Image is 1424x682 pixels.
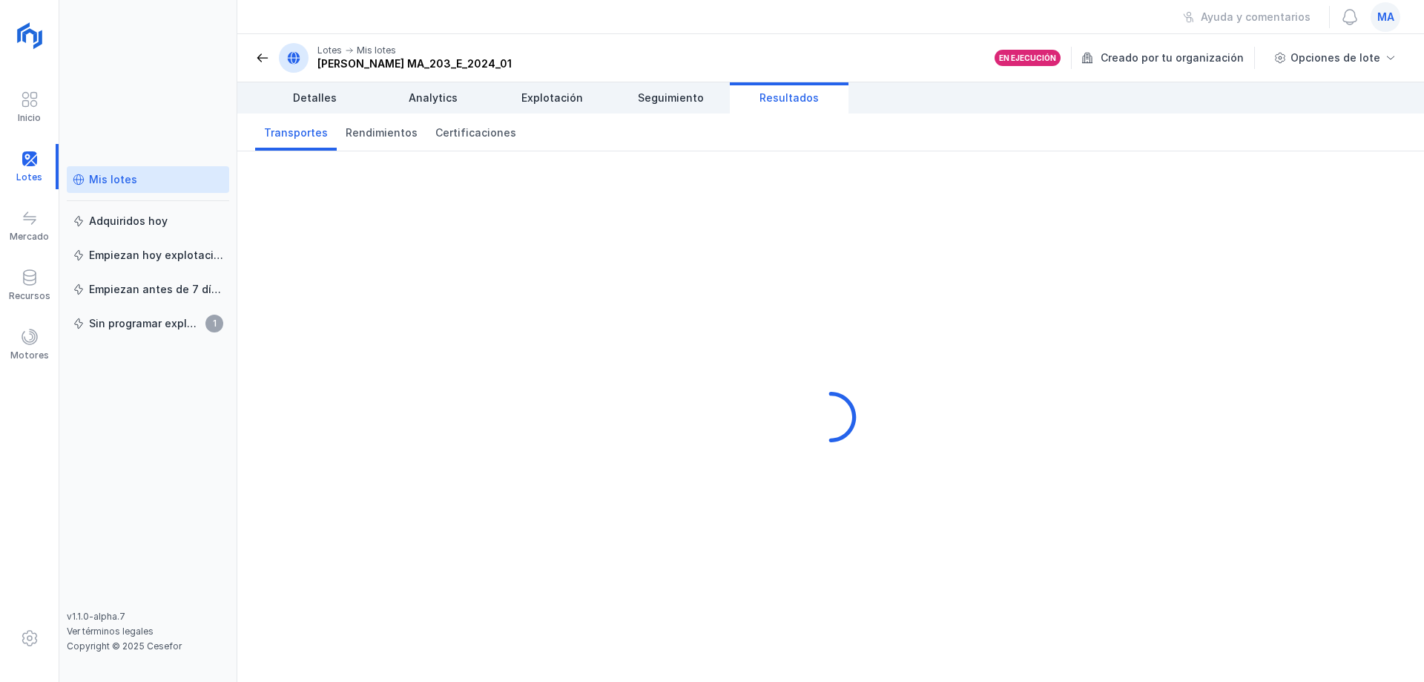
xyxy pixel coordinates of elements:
a: Explotación [492,82,611,114]
span: Certificaciones [435,125,516,140]
span: Seguimiento [638,91,704,105]
div: Mercado [10,231,49,243]
span: Analytics [409,91,458,105]
div: Empiezan hoy explotación [89,248,223,263]
img: logoRight.svg [11,17,48,54]
span: Resultados [759,91,819,105]
div: Mis lotes [89,172,137,187]
a: Certificaciones [426,114,525,151]
div: Lotes [317,45,342,56]
a: Transportes [255,114,337,151]
a: Detalles [255,82,374,114]
div: Opciones de lote [1290,50,1380,65]
div: [PERSON_NAME] MA_203_E_2024_01 [317,56,512,71]
a: Adquiridos hoy [67,208,229,235]
span: Rendimientos [346,125,418,140]
span: Explotación [521,91,583,105]
div: Inicio [18,112,41,124]
div: Mis lotes [357,45,396,56]
a: Mis lotes [67,166,229,193]
span: Transportes [264,125,328,140]
span: ma [1377,10,1394,24]
a: Resultados [730,82,848,114]
div: Ayuda y comentarios [1201,10,1311,24]
div: En ejecución [999,53,1056,63]
span: 1 [205,315,223,332]
div: Copyright © 2025 Cesefor [67,640,229,652]
a: Ver términos legales [67,626,154,637]
button: Ayuda y comentarios [1173,4,1320,30]
a: Empiezan antes de 7 días [67,276,229,303]
div: v1.1.0-alpha.7 [67,611,229,623]
div: Motores [10,350,49,361]
div: Recursos [9,290,50,302]
a: Empiezan hoy explotación [67,242,229,269]
div: Empiezan antes de 7 días [89,282,223,297]
div: Creado por tu organización [1081,47,1257,69]
a: Seguimiento [611,82,730,114]
a: Analytics [374,82,492,114]
a: Rendimientos [337,114,426,151]
div: Adquiridos hoy [89,214,168,229]
span: Detalles [293,91,337,105]
a: Sin programar explotación1 [67,310,229,337]
div: Sin programar explotación [89,316,201,331]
